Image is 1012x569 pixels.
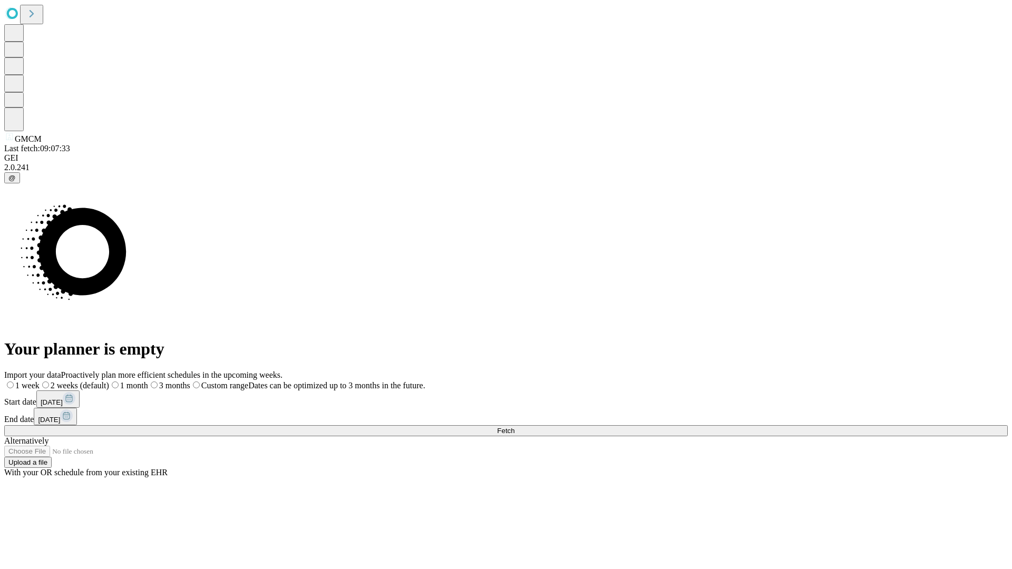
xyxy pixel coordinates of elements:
[34,408,77,425] button: [DATE]
[120,381,148,390] span: 1 month
[61,370,283,379] span: Proactively plan more efficient schedules in the upcoming weeks.
[4,425,1008,436] button: Fetch
[15,134,42,143] span: GMCM
[201,381,248,390] span: Custom range
[193,381,200,388] input: Custom rangeDates can be optimized up to 3 months in the future.
[4,144,70,153] span: Last fetch: 09:07:33
[41,398,63,406] span: [DATE]
[8,174,16,182] span: @
[248,381,425,390] span: Dates can be optimized up to 3 months in the future.
[4,370,61,379] span: Import your data
[38,416,60,424] span: [DATE]
[4,468,168,477] span: With your OR schedule from your existing EHR
[159,381,190,390] span: 3 months
[42,381,49,388] input: 2 weeks (default)
[4,436,48,445] span: Alternatively
[4,163,1008,172] div: 2.0.241
[112,381,119,388] input: 1 month
[15,381,40,390] span: 1 week
[497,427,514,435] span: Fetch
[51,381,109,390] span: 2 weeks (default)
[4,153,1008,163] div: GEI
[4,457,52,468] button: Upload a file
[4,408,1008,425] div: End date
[4,390,1008,408] div: Start date
[151,381,158,388] input: 3 months
[36,390,80,408] button: [DATE]
[7,381,14,388] input: 1 week
[4,172,20,183] button: @
[4,339,1008,359] h1: Your planner is empty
